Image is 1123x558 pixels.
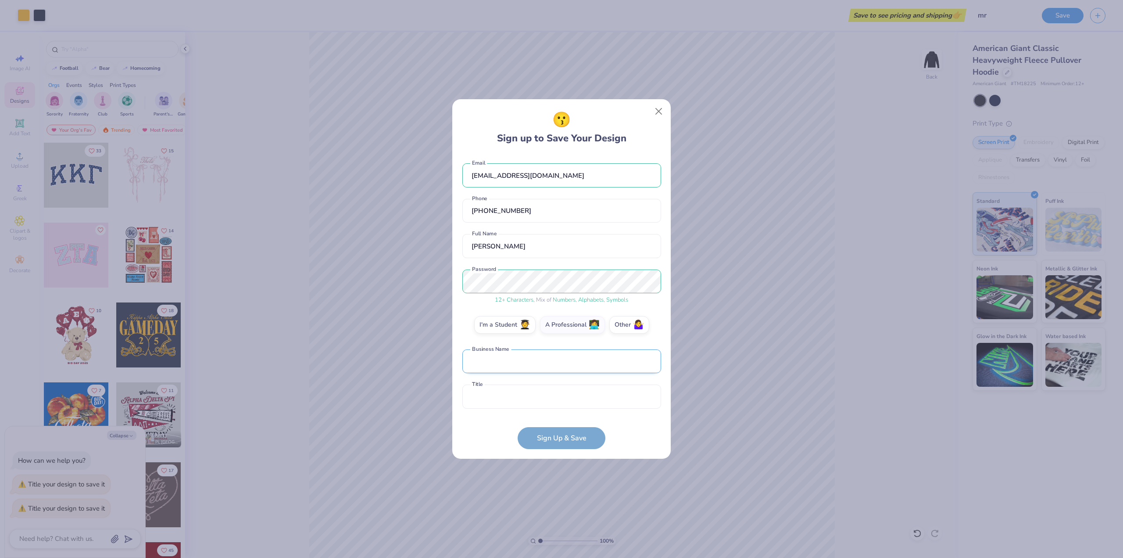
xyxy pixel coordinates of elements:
[497,109,626,146] div: Sign up to Save Your Design
[552,109,571,131] span: 😗
[519,320,530,330] span: 🧑‍🎓
[589,320,600,330] span: 👩‍💻
[553,296,576,304] span: Numbers
[578,296,604,304] span: Alphabets
[609,316,649,334] label: Other
[495,296,533,304] span: 12 + Characters
[462,296,661,305] div: , Mix of , ,
[606,296,628,304] span: Symbols
[474,316,536,334] label: I'm a Student
[540,316,605,334] label: A Professional
[651,103,667,120] button: Close
[633,320,644,330] span: 🤷‍♀️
